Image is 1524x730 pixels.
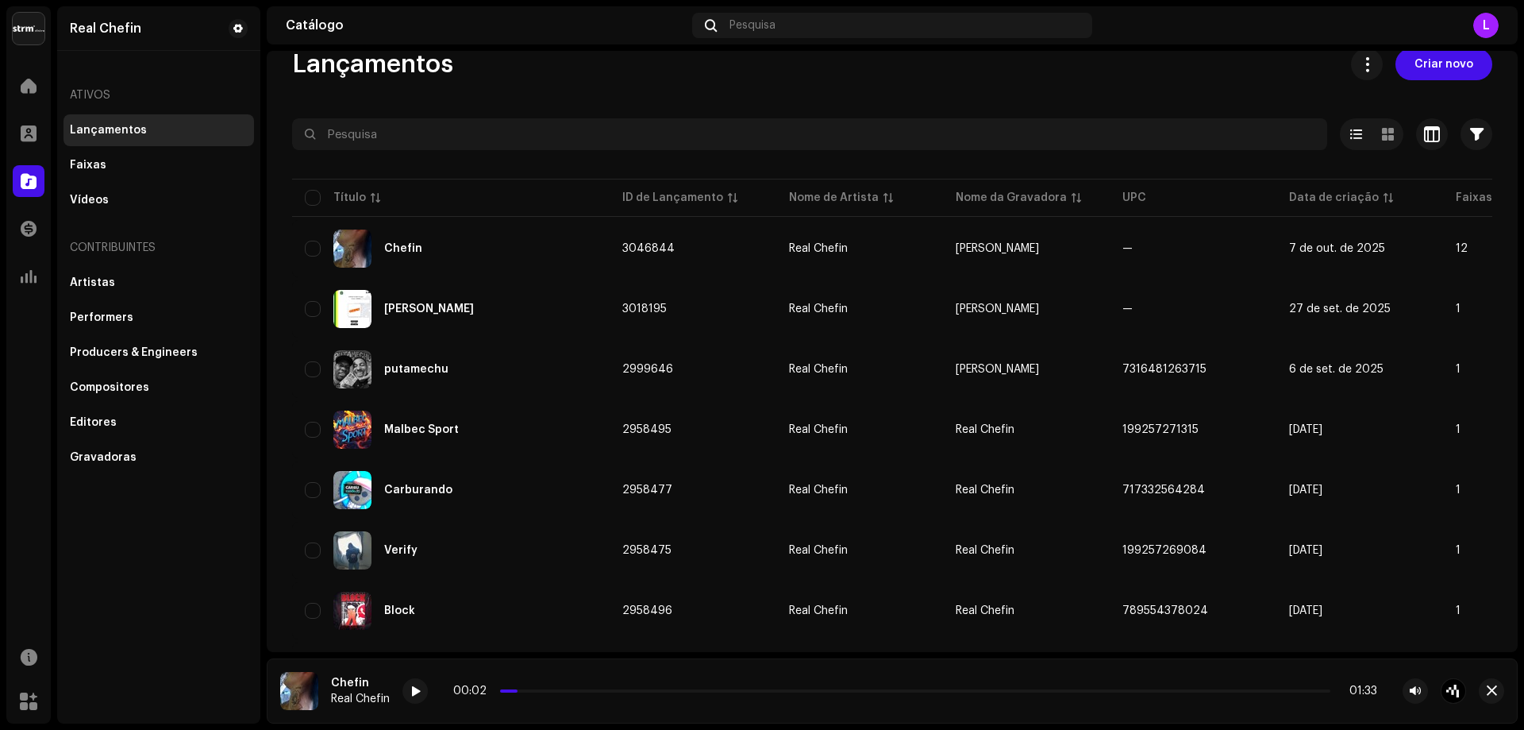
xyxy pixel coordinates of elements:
span: 2958496 [622,605,672,616]
div: Carburando [384,485,452,496]
re-m-nav-item: Editores [63,407,254,438]
re-m-nav-item: Artistas [63,267,254,299]
span: Real Chefin [789,545,930,556]
div: Data de criação [1289,190,1379,206]
span: Lançamentos [292,48,453,80]
div: Real Chefin [789,605,848,616]
div: Real Chefin [789,303,848,315]
re-a-nav-header: Contribuintes [63,229,254,267]
span: Leonardo Carvalho [956,364,1039,375]
div: ID de Lançamento [622,190,723,206]
span: 24 de jul. de 2025 [1289,485,1322,496]
re-m-nav-item: Performers [63,302,254,334]
div: Malbec Sport [384,424,459,435]
div: Artistas [70,276,115,289]
span: Real Chefin [789,424,930,435]
span: Pesquisa [729,19,775,32]
img: 408b884b-546b-4518-8448-1008f9c76b02 [13,13,44,44]
span: 1 [1456,424,1460,435]
re-m-nav-item: Compositores [63,372,254,404]
div: Performers [70,311,133,324]
img: bbc0d62a-0424-4dbb-82ca-f1f9c92e6c0f [333,471,371,509]
re-m-nav-item: Vídeos [63,184,254,216]
div: Editores [70,416,117,429]
span: — [1122,243,1133,254]
img: a98304a8-128f-4c2d-8999-b488144ccde6 [333,411,371,449]
span: 199257269084 [1122,545,1206,556]
re-m-nav-item: Lançamentos [63,114,254,146]
span: Real Chefin [956,545,1014,556]
div: Chefin [384,243,422,254]
div: Título [333,190,366,206]
div: Verify [384,545,418,556]
div: Producers & Engineers [70,346,198,359]
div: Nome de Artista [789,190,879,206]
div: Real Chefin [789,424,848,435]
re-a-nav-header: Ativos [63,76,254,114]
input: Pesquisa [292,118,1327,150]
img: 1be3edcc-ef3b-4334-ba53-145fb6418c19 [333,230,371,268]
span: 2999646 [622,364,673,375]
span: 2958475 [622,545,672,556]
span: 7 de out. de 2025 [1289,243,1385,254]
div: Real Chefin [789,545,848,556]
div: Real Chefin [331,693,390,705]
div: L [1473,13,1499,38]
span: 3046844 [622,243,675,254]
re-m-nav-item: Producers & Engineers [63,337,254,369]
span: Real Chefin [789,485,930,496]
span: 2958477 [622,485,672,496]
div: Real Chefin [789,243,848,254]
div: Nome da Gravadora [956,190,1067,206]
div: Block [384,605,415,616]
img: 1be3edcc-ef3b-4334-ba53-145fb6418c19 [280,672,318,710]
div: Gravadoras [70,451,137,464]
span: Real Chefin [789,243,930,254]
div: Real Chefin [789,364,848,375]
span: Real Chefin [789,364,930,375]
div: Catálogo [286,19,686,32]
img: 540ad2d5-a67a-4d1c-b8fb-8d624bbe2cd1 [333,290,371,328]
re-m-nav-item: Gravadoras [63,442,254,473]
img: b0fcb71a-601f-466d-8adc-e0e26a3840c7 [333,592,371,630]
span: 24 de jul. de 2025 [1289,605,1322,616]
span: 717332564284 [1122,485,1205,496]
span: 6 de set. de 2025 [1289,364,1384,375]
div: Compositores [70,381,149,394]
span: — [1122,303,1133,315]
span: Real Chefin [789,605,930,616]
span: 1 [1456,545,1460,556]
img: 287b1a88-592d-40a6-bd65-d3dabcdb37a7 [333,350,371,388]
button: Criar novo [1395,48,1492,80]
span: 199257271315 [1122,424,1199,435]
div: Vídeos [70,194,109,207]
div: 00:02 [453,685,494,697]
span: Real Chefin [956,485,1014,496]
span: 2958495 [622,424,672,435]
span: 1 [1456,485,1460,496]
div: putamechu [384,364,448,375]
div: Real Chefin [789,485,848,496]
div: Chefin [331,677,390,689]
span: Leonardo Carvalho [956,303,1039,315]
span: Real Chefin [956,605,1014,616]
span: Criar novo [1414,48,1473,80]
span: 3018195 [622,303,667,315]
div: Real Chefin [70,22,141,35]
span: 12 [1456,243,1468,254]
re-m-nav-item: Faixas [63,149,254,181]
span: 24 de jul. de 2025 [1289,424,1322,435]
img: 3a407d63-b3b3-4b6a-ba59-50f71a3a30d9 [333,531,371,570]
span: 1 [1456,364,1460,375]
span: 1 [1456,605,1460,616]
span: 789554378024 [1122,605,1208,616]
span: 1 [1456,303,1460,315]
span: Leonardo Carvalho [956,243,1039,254]
span: 7316481263715 [1122,364,1206,375]
div: Faixas [70,159,106,172]
div: R.I.P CHEFINHA [384,303,474,315]
span: 24 de jul. de 2025 [1289,545,1322,556]
span: Real Chefin [956,424,1014,435]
